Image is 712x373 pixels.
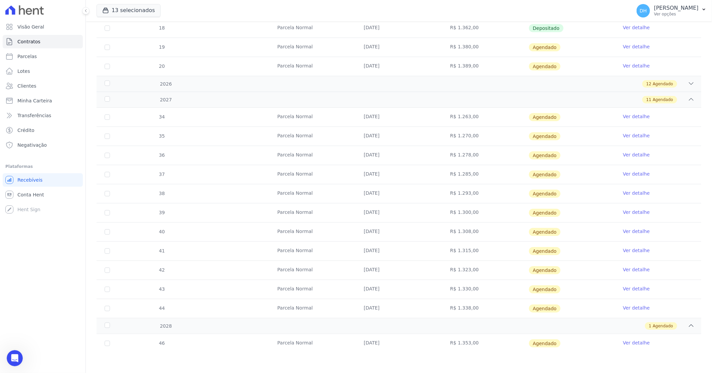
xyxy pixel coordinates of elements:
[29,152,123,178] div: Excluir: [DATE] R$1380,00 [DATE] R$1353,00 [DATE] R$1338,00 [DATE] R$1330,00
[17,53,37,60] span: Parcelas
[5,162,80,171] div: Plataformas
[105,306,110,311] input: default
[623,43,650,50] a: Ver detalhe
[442,184,529,203] td: R$ 1.293,00
[356,184,442,203] td: [DATE]
[356,203,442,222] td: [DATE]
[356,127,442,146] td: [DATE]
[17,177,43,183] span: Recebíveis
[356,334,442,353] td: [DATE]
[356,108,442,127] td: [DATE]
[269,261,356,280] td: Parcela Normal
[5,72,44,76] div: Adriane • Há 1sem
[623,305,650,311] a: Ver detalhe
[529,209,561,217] span: Agendado
[5,0,129,38] div: Darla diz…
[105,191,110,196] input: default
[356,280,442,299] td: [DATE]
[654,11,699,17] p: Ver opções
[17,38,40,45] span: Contratos
[269,334,356,353] td: Parcela Normal
[5,42,31,66] div: wink
[33,8,99,15] p: A equipe também pode ajudar
[356,261,442,280] td: [DATE]
[269,127,356,146] td: Parcela Normal
[105,114,110,120] input: default
[158,44,165,50] span: 19
[17,97,52,104] span: Minha Carteira
[442,19,529,38] td: R$ 1.362,00
[105,268,110,273] input: default
[631,1,712,20] button: DH [PERSON_NAME] Ver opções
[158,340,165,346] span: 46
[29,142,82,147] a: [URL][DOMAIN_NAME]
[3,94,83,107] a: Minha Carteira
[3,124,83,137] a: Crédito
[623,132,650,139] a: Ver detalhe
[118,3,130,15] div: Fechar
[442,242,529,261] td: R$ 1.315,00
[269,223,356,241] td: Parcela Normal
[158,191,165,196] span: 38
[356,146,442,165] td: [DATE]
[442,280,529,299] td: R$ 1.330,00
[158,133,165,139] span: 35
[3,79,83,93] a: Clientes
[529,24,564,32] span: Depositado
[623,209,650,216] a: Ver detalhe
[17,68,30,75] span: Lotes
[269,165,356,184] td: Parcela Normal
[105,287,110,292] input: default
[623,285,650,292] a: Ver detalhe
[5,91,129,206] div: Darla diz…
[158,248,165,253] span: 41
[5,82,129,91] div: 26 de Setembro
[105,45,110,50] input: default
[529,190,561,198] span: Agendado
[356,165,442,184] td: [DATE]
[623,190,650,196] a: Ver detalhe
[105,134,110,139] input: default
[3,109,83,122] a: Transferências
[356,57,442,76] td: [DATE]
[529,132,561,140] span: Agendado
[442,223,529,241] td: R$ 1.308,00
[97,4,161,17] button: 13 selecionados
[105,229,110,235] input: default
[158,306,165,311] span: 44
[24,91,129,198] div: Olá, boa tarde! Tudo bem?!Gostaria de solicitar a exclusão de umas parcelas.Cliente: [PERSON_NAME...
[653,81,673,87] span: Agendado
[623,62,650,69] a: Ver detalhe
[158,25,165,31] span: 18
[17,112,51,119] span: Transferências
[3,50,83,63] a: Parcelas
[158,286,165,292] span: 43
[623,171,650,177] a: Ver detalhe
[160,81,172,88] span: 2026
[529,247,561,255] span: Agendado
[160,323,172,330] span: 2028
[529,228,561,236] span: Agendado
[442,57,529,76] td: R$ 1.389,00
[17,191,44,198] span: Conta Hent
[269,203,356,222] td: Parcela Normal
[623,151,650,158] a: Ver detalhe
[442,334,529,353] td: R$ 1.353,00
[356,19,442,38] td: [DATE]
[442,261,529,280] td: R$ 1.323,00
[3,173,83,187] a: Recebíveis
[529,151,561,159] span: Agendado
[10,220,16,225] button: Upload do anexo
[105,248,110,254] input: default
[623,247,650,254] a: Ver detalhe
[158,229,165,234] span: 40
[7,350,23,366] iframe: Intercom live chat
[5,38,129,82] div: Adriane diz…
[105,172,110,177] input: default
[6,206,128,217] textarea: Envie uma mensagem...
[105,64,110,69] input: default
[646,97,651,103] span: 11
[17,83,36,89] span: Clientes
[269,57,356,76] td: Parcela Normal
[623,228,650,235] a: Ver detalhe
